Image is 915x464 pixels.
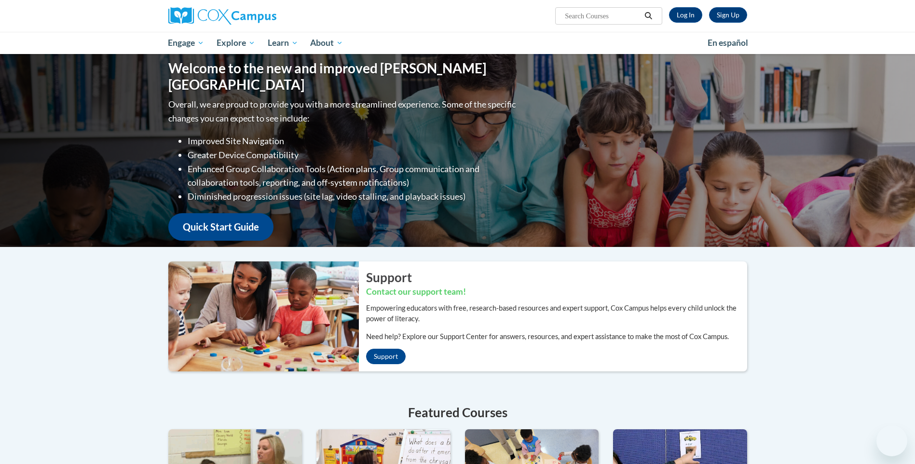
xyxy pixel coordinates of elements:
[366,269,747,286] h2: Support
[168,213,273,241] a: Quick Start Guide
[310,37,343,49] span: About
[168,97,518,125] p: Overall, we are proud to provide you with a more streamlined experience. Some of the specific cha...
[876,425,907,456] iframe: Button to launch messaging window
[366,303,747,324] p: Empowering educators with free, research-based resources and expert support, Cox Campus helps eve...
[168,7,276,25] img: Cox Campus
[304,32,349,54] a: About
[188,190,518,204] li: Diminished progression issues (site lag, video stalling, and playback issues)
[366,286,747,298] h3: Contact our support team!
[641,10,656,22] button: Search
[268,37,298,49] span: Learn
[162,32,211,54] a: Engage
[188,162,518,190] li: Enhanced Group Collaboration Tools (Action plans, Group communication and collaboration tools, re...
[168,7,352,25] a: Cox Campus
[188,148,518,162] li: Greater Device Compatibility
[161,261,359,371] img: ...
[366,331,747,342] p: Need help? Explore our Support Center for answers, resources, and expert assistance to make the m...
[701,33,754,53] a: En español
[669,7,702,23] a: Log In
[168,403,747,422] h4: Featured Courses
[168,37,204,49] span: Engage
[188,134,518,148] li: Improved Site Navigation
[564,10,641,22] input: Search Courses
[168,60,518,93] h1: Welcome to the new and improved [PERSON_NAME][GEOGRAPHIC_DATA]
[708,38,748,48] span: En español
[261,32,304,54] a: Learn
[210,32,261,54] a: Explore
[217,37,255,49] span: Explore
[154,32,762,54] div: Main menu
[709,7,747,23] a: Register
[366,349,406,364] a: Support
